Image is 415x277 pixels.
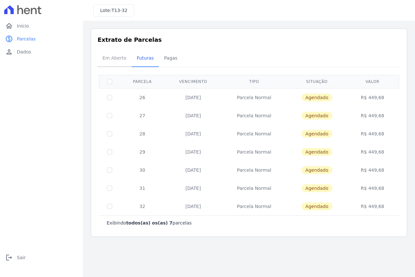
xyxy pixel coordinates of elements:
td: [DATE] [165,125,221,143]
a: logoutSair [3,251,80,264]
td: R$ 449,68 [347,107,398,125]
td: R$ 449,68 [347,88,398,107]
td: Parcela Normal [221,88,287,107]
span: Agendado [302,202,332,210]
span: Agendado [302,112,332,120]
td: Parcela Normal [221,143,287,161]
td: R$ 449,68 [347,179,398,197]
td: Parcela Normal [221,197,287,215]
i: person [5,48,13,56]
a: personDados [3,45,80,58]
span: Agendado [302,166,332,174]
a: Futuras [132,50,159,67]
td: [DATE] [165,179,221,197]
td: [DATE] [165,161,221,179]
td: 30 [120,161,165,179]
span: Em Aberto [99,52,130,64]
h3: Lote: [100,7,127,14]
i: paid [5,35,13,43]
p: Exibindo parcelas [107,220,192,226]
td: R$ 449,68 [347,125,398,143]
td: Parcela Normal [221,107,287,125]
td: 29 [120,143,165,161]
h3: Extrato de Parcelas [98,35,400,44]
td: [DATE] [165,197,221,215]
span: Agendado [302,148,332,156]
td: [DATE] [165,88,221,107]
td: Parcela Normal [221,125,287,143]
td: 26 [120,88,165,107]
td: R$ 449,68 [347,143,398,161]
th: Parcela [120,75,165,88]
a: homeInício [3,19,80,32]
td: R$ 449,68 [347,197,398,215]
b: todos(as) os(as) 7 [126,220,172,225]
td: [DATE] [165,107,221,125]
th: Tipo [221,75,287,88]
span: Agendado [302,184,332,192]
span: Agendado [302,94,332,101]
span: Sair [17,254,26,261]
span: Futuras [133,52,158,64]
td: Parcela Normal [221,161,287,179]
span: Pagas [160,52,181,64]
i: logout [5,254,13,261]
th: Situação [287,75,347,88]
i: home [5,22,13,30]
td: 31 [120,179,165,197]
a: Em Aberto [97,50,132,67]
span: Agendado [302,130,332,138]
span: Início [17,23,29,29]
td: Parcela Normal [221,179,287,197]
span: T13-32 [112,8,127,13]
td: [DATE] [165,143,221,161]
td: 27 [120,107,165,125]
th: Vencimento [165,75,221,88]
th: Valor [347,75,398,88]
a: paidParcelas [3,32,80,45]
span: Dados [17,49,31,55]
td: 32 [120,197,165,215]
td: 28 [120,125,165,143]
a: Pagas [159,50,183,67]
span: Parcelas [17,36,36,42]
td: R$ 449,68 [347,161,398,179]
